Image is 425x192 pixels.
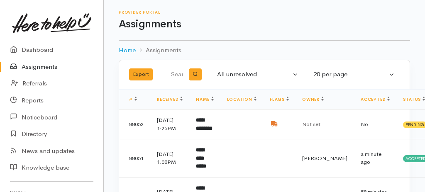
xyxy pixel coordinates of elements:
[308,66,400,83] button: 20 per page
[361,97,390,102] a: Accepted
[361,151,381,166] time: a minute ago
[119,139,150,177] td: 88051
[212,66,303,83] button: All unresolved
[302,97,324,102] a: Owner
[196,97,213,102] a: Name
[227,97,256,102] a: Location
[119,18,410,30] h1: Assignments
[157,97,183,102] a: Received
[403,97,425,102] a: Status
[313,70,387,79] div: 20 per page
[150,109,189,139] td: [DATE] 1:25PM
[302,155,347,162] span: [PERSON_NAME]
[119,10,410,15] h6: Provider Portal
[119,109,150,139] td: 88052
[217,70,291,79] div: All unresolved
[129,97,137,102] a: #
[119,41,410,60] nav: breadcrumb
[171,65,184,85] input: Search
[302,121,320,128] span: Not set
[150,139,189,177] td: [DATE] 1:08PM
[361,121,368,128] span: No
[129,68,153,80] button: Export
[136,46,181,55] li: Assignments
[270,97,289,102] a: Flags
[119,46,136,55] a: Home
